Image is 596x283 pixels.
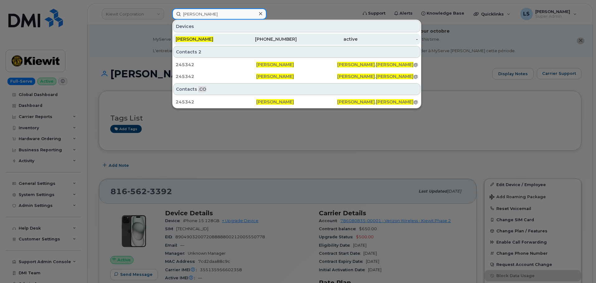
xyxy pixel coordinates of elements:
span: [PERSON_NAME] [337,62,375,67]
div: Contacts [173,83,420,95]
span: [PERSON_NAME] [256,62,294,67]
div: . @[DOMAIN_NAME] [337,73,418,80]
span: 2 [198,49,201,55]
div: - [357,36,418,42]
div: . @[DOMAIN_NAME] [337,62,418,68]
a: [PERSON_NAME][PHONE_NUMBER]active- [173,34,420,45]
span: [PERSON_NAME] [376,74,414,79]
div: 245342 [176,99,256,105]
div: 245342 [176,73,256,80]
a: 245342[PERSON_NAME][PERSON_NAME].[PERSON_NAME]@[DOMAIN_NAME] [173,71,420,82]
span: [PERSON_NAME] [337,74,375,79]
a: 245342[PERSON_NAME][PERSON_NAME].[PERSON_NAME]@[DOMAIN_NAME] [173,96,420,107]
iframe: Messenger Launcher [569,256,591,278]
div: Devices [173,21,420,32]
span: [PERSON_NAME] [337,99,375,105]
span: [PERSON_NAME] [376,62,414,67]
div: [PHONE_NUMBER] [236,36,297,42]
span: [PERSON_NAME] [256,74,294,79]
span: [PERSON_NAME] [176,36,213,42]
a: 245342[PERSON_NAME][PERSON_NAME].[PERSON_NAME]@[DOMAIN_NAME] [173,59,420,70]
div: . @[DOMAIN_NAME] [337,99,418,105]
span: .CO [198,86,206,92]
div: active [297,36,357,42]
span: [PERSON_NAME] [376,99,414,105]
div: 245342 [176,62,256,68]
span: [PERSON_NAME] [256,99,294,105]
div: Contacts [173,46,420,58]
